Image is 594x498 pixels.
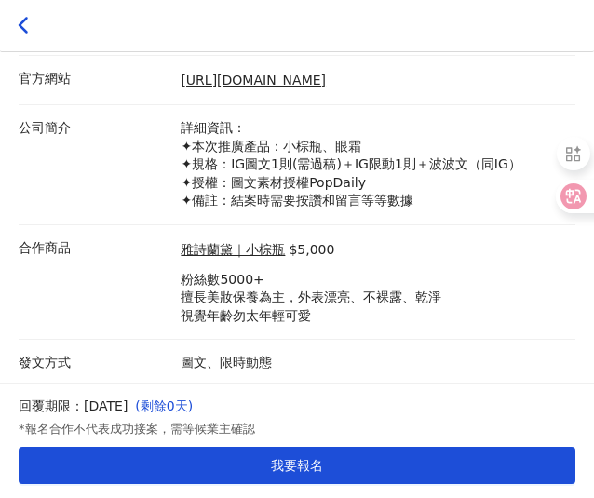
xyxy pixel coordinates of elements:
p: 詳細資訊： ✦本次推廣產品：小棕瓶、眼霜 ✦規格：IG圖文1則(需過稿)＋IG限動1則＋波波文（同IG） ✦授權：圖文素材授權PopDaily ✦備註：結案時需要按讚和留言等等數據 [181,119,566,210]
p: 官方網站 [19,70,171,88]
p: 圖文、限時動態 [181,354,566,372]
p: *報名合作不代表成功接案，需等候業主確認 [19,421,575,437]
a: 雅詩蘭黛｜小棕瓶 [181,241,285,260]
span: 我要報名 [271,458,323,473]
a: [URL][DOMAIN_NAME] [181,73,326,87]
p: 公司簡介 [19,119,171,138]
button: 我要報名 [19,447,575,484]
p: ( 剩餘0天 ) [135,397,193,416]
p: 發文方式 [19,354,171,372]
p: 合作商品 [19,239,171,258]
p: $5,000 [289,241,334,260]
p: 粉絲數5000+ 擅長美妝保養為主，外表漂亮、不裸露、乾淨 視覺年齡勿太年輕可愛 [181,271,441,326]
p: 回覆期限：[DATE] [19,397,128,416]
